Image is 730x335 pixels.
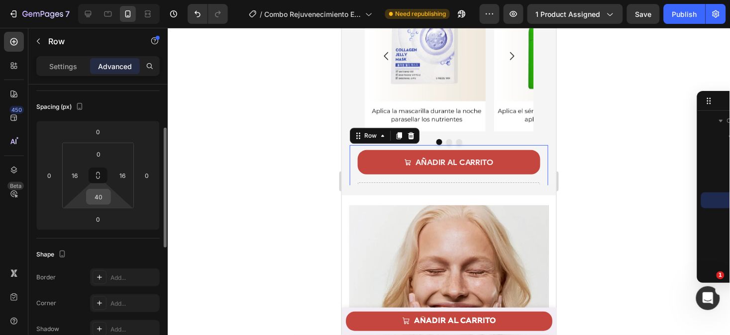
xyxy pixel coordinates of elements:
[156,14,184,42] button: Carousel Next Arrow
[98,61,132,72] p: Advanced
[88,124,108,139] input: 0
[7,182,24,190] div: Beta
[74,130,152,139] strong: AÑADIR AL CARRITO
[36,273,56,282] div: Border
[95,111,101,117] button: Dot
[89,147,108,162] input: 0px
[67,168,82,183] input: l
[110,299,157,308] div: Add...
[36,100,86,114] div: Spacing (px)
[260,9,262,19] span: /
[110,325,157,334] div: Add...
[49,61,77,72] p: Settings
[115,168,130,183] input: l
[139,168,154,183] input: 0
[536,9,601,19] span: 1 product assigned
[664,4,706,24] button: Publish
[342,28,556,335] iframe: Design area
[264,9,361,19] span: Combo Rejuvenecimiento Exprés
[16,122,199,147] button: <span style="font-size:16px;"><strong>AÑADIR AL CARRITO</strong></span>
[395,9,446,18] span: Need republishing
[65,8,70,20] p: 7
[110,273,157,282] div: Add...
[88,212,108,227] input: 0
[48,35,133,47] p: Row
[527,4,623,24] button: 1 product assigned
[36,248,68,261] div: Shape
[36,325,59,334] div: Shadow
[42,168,57,183] input: 0
[89,189,108,204] input: 40px
[104,111,110,117] button: Dot
[4,4,74,24] button: 7
[635,10,652,18] span: Save
[9,106,24,114] div: 450
[36,299,56,308] div: Corner
[672,9,697,19] div: Publish
[114,111,120,117] button: Dot
[717,271,725,279] span: 1
[20,103,37,112] div: Row
[696,286,720,310] iframe: Intercom live chat
[188,4,228,24] div: Undo/Redo
[627,4,660,24] button: Save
